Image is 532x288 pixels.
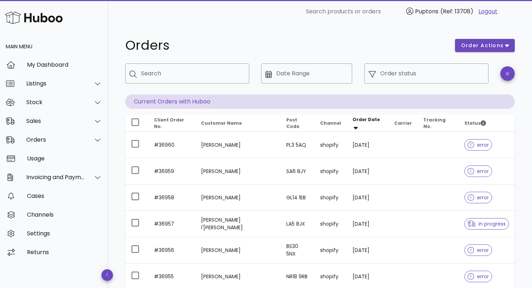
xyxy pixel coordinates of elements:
div: Settings [27,230,102,237]
span: Post Code [286,117,299,129]
div: Sales [26,118,85,124]
div: Returns [27,249,102,256]
td: [DATE] [347,185,388,211]
span: Channel [320,120,341,126]
p: Current Orders with Huboo [125,94,515,109]
span: (Ref: 13708) [440,7,473,15]
th: Status [459,115,515,132]
div: Listings [26,80,85,87]
td: shopify [314,185,347,211]
span: Customer Name [201,120,242,126]
td: PL3 5AQ [281,132,314,158]
td: [PERSON_NAME] [195,132,281,158]
a: Logout [478,7,497,16]
div: Orders [26,136,85,143]
td: #36960 [148,132,195,158]
td: shopify [314,237,347,263]
th: Post Code [281,115,314,132]
div: Invoicing and Payments [26,174,85,181]
div: Channels [27,211,102,218]
th: Customer Name [195,115,281,132]
th: Tracking No. [418,115,459,132]
td: [PERSON_NAME] I'[PERSON_NAME] [195,211,281,237]
td: [DATE] [347,132,388,158]
td: [PERSON_NAME] [195,185,281,211]
div: Stock [26,99,85,106]
td: #36956 [148,237,195,263]
td: [DATE] [347,237,388,263]
td: [PERSON_NAME] [195,158,281,185]
span: error [468,195,489,200]
th: Order Date: Sorted descending. Activate to remove sorting. [347,115,388,132]
div: Usage [27,155,102,162]
td: [PERSON_NAME] [195,237,281,263]
div: Cases [27,192,102,199]
td: shopify [314,132,347,158]
span: Puptons [415,7,438,15]
span: in progress [468,221,506,226]
div: My Dashboard [27,61,102,68]
td: LA5 8JX [281,211,314,237]
td: SA6 8JY [281,158,314,185]
td: BS30 5NX [281,237,314,263]
span: Status [464,120,486,126]
span: Tracking No. [423,117,446,129]
td: GL14 1EB [281,185,314,211]
span: Carrier [394,120,412,126]
span: error [468,274,489,279]
img: Huboo Logo [5,10,63,25]
h1: Orders [125,39,446,52]
span: Client Order No. [154,117,184,129]
span: error [468,248,489,253]
td: [DATE] [347,158,388,185]
span: Order Date [353,116,380,123]
button: order actions [455,39,515,52]
td: [DATE] [347,211,388,237]
td: #36957 [148,211,195,237]
th: Client Order No. [148,115,195,132]
span: error [468,142,489,147]
span: error [468,169,489,174]
td: shopify [314,158,347,185]
td: #36959 [148,158,195,185]
th: Carrier [388,115,418,132]
td: #36958 [148,185,195,211]
span: order actions [461,42,504,49]
th: Channel [314,115,347,132]
td: shopify [314,211,347,237]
